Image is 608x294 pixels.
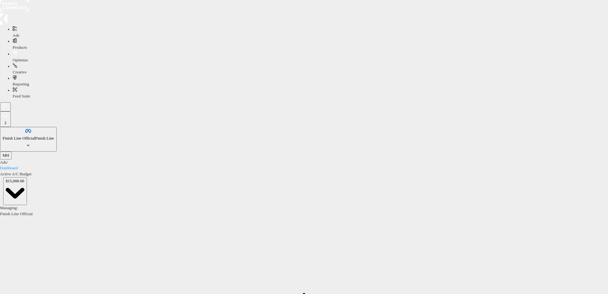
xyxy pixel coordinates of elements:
button: $15,000.00 [3,177,27,205]
span: Finish Line [35,136,54,141]
span: Reporting [13,82,29,86]
span: / [7,160,8,165]
span: Creative [13,70,27,74]
span: Optimize [13,58,28,62]
span: Ads [13,33,19,38]
span: MH [3,153,9,158]
div: $15,000.00 [6,178,24,184]
span: Feed Suite [13,94,30,98]
div: 2 [3,120,8,126]
span: Products [13,45,27,50]
span: Finish Line Official [3,136,35,141]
